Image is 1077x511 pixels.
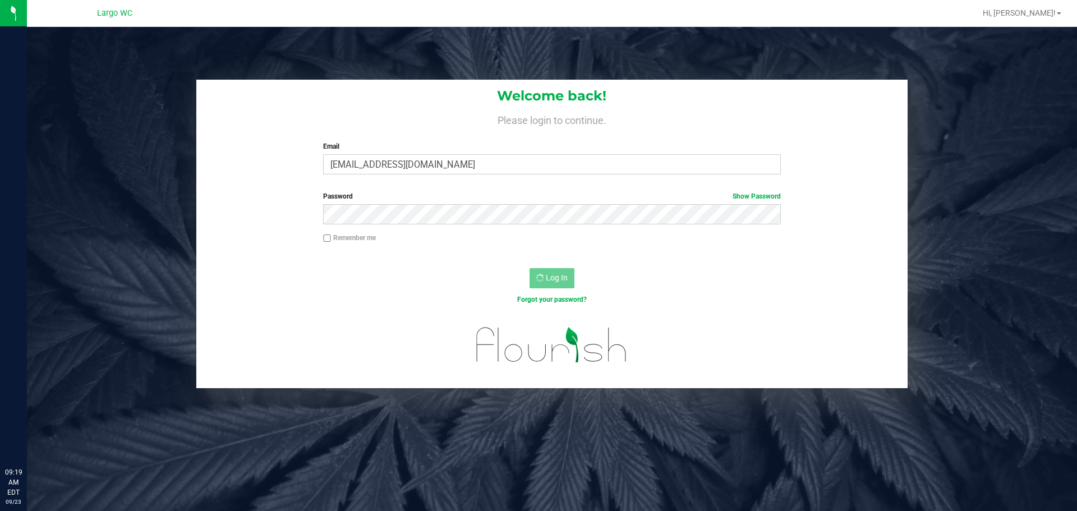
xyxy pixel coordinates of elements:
[5,498,22,506] p: 09/23
[530,268,574,288] button: Log In
[196,112,908,126] h4: Please login to continue.
[323,233,376,243] label: Remember me
[323,141,780,151] label: Email
[546,273,568,282] span: Log In
[983,8,1056,17] span: Hi, [PERSON_NAME]!
[97,8,132,18] span: Largo WC
[517,296,587,303] a: Forgot your password?
[5,467,22,498] p: 09:19 AM EDT
[323,234,331,242] input: Remember me
[733,192,781,200] a: Show Password
[463,316,641,374] img: flourish_logo.svg
[196,89,908,103] h1: Welcome back!
[323,192,353,200] span: Password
